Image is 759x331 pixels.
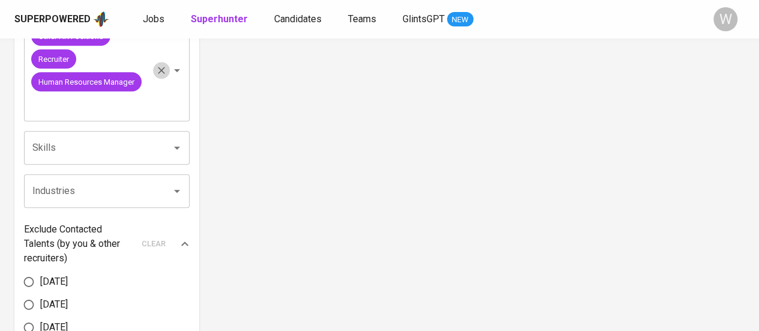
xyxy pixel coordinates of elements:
span: NEW [447,14,473,26]
img: app logo [93,10,109,28]
span: [DATE] [40,275,68,289]
span: Jobs [143,13,164,25]
div: Recruiter [31,49,76,68]
span: [DATE] [40,297,68,312]
div: Superpowered [14,13,91,26]
a: Teams [348,12,379,27]
span: Human Resources Manager [31,76,142,88]
a: GlintsGPT NEW [403,12,473,27]
a: Candidates [274,12,324,27]
button: Clear [153,62,170,79]
a: Jobs [143,12,167,27]
span: GlintsGPT [403,13,445,25]
div: Human Resources Manager [31,72,142,91]
span: Candidates [274,13,322,25]
div: Exclude Contacted Talents (by you & other recruiters)clear [24,222,190,266]
span: Recruiter [31,53,76,65]
a: Superhunter [191,12,250,27]
button: Open [169,62,185,79]
button: Open [169,183,185,199]
b: Superhunter [191,13,248,25]
p: Exclude Contacted Talents (by you & other recruiters) [24,222,134,266]
a: Superpoweredapp logo [14,10,109,28]
button: Open [169,139,185,156]
span: Teams [348,13,376,25]
div: W [713,7,737,31]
